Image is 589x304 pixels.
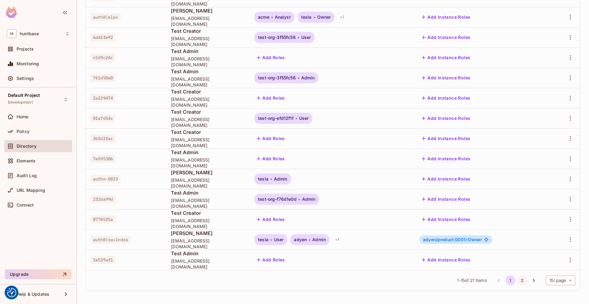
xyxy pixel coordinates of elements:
span: URL Mapping [17,188,45,193]
span: [EMAIL_ADDRESS][DOMAIN_NAME] [171,36,244,47]
button: Add Instance Roles [419,113,473,123]
span: auth0|ravindra [90,236,130,244]
div: + 1 [333,235,341,245]
button: Add Instance Roles [419,93,473,103]
button: Add Instance Roles [419,154,473,164]
button: Add Instance Roles [419,255,473,265]
span: 3bfd2fac [90,135,115,142]
span: test-org-3f55fc56 [258,75,296,80]
button: Add Instance Roles [419,53,473,63]
span: Owner [423,237,482,242]
span: Test Creator [171,210,244,216]
span: Development [8,100,33,105]
span: 01a7d54c [90,114,115,122]
span: [PERSON_NAME] [171,7,244,14]
span: 6d42fe92 [90,33,115,41]
span: Monitoring [17,61,39,66]
span: [EMAIL_ADDRESS][DOMAIN_NAME] [171,96,244,108]
span: test-org-3f55fc56 [258,35,296,40]
button: Add Instance Roles [419,32,473,42]
button: Add Roles [254,134,287,143]
span: H [7,29,17,38]
button: Add Instance Roles [419,73,473,83]
span: auth0|elon [90,13,121,21]
span: [PERSON_NAME] [171,230,244,237]
span: [EMAIL_ADDRESS][DOMAIN_NAME] [171,258,244,270]
span: tesla [301,15,312,20]
button: Upgrade [5,269,71,279]
span: [EMAIL_ADDRESS][DOMAIN_NAME] [171,116,244,128]
span: [EMAIL_ADDRESS][DOMAIN_NAME] [171,218,244,229]
span: Admin [312,237,326,242]
span: Test Admin [171,68,244,75]
button: Go to page 2 [517,275,527,285]
span: [EMAIL_ADDRESS][DOMAIN_NAME] [171,157,244,169]
span: autho-0023 [90,175,121,183]
span: Connect [17,203,34,207]
span: Test Creator [171,28,244,34]
button: Add Roles [254,255,287,265]
span: Admin [301,75,315,80]
span: Default Project [8,93,40,98]
img: SReyMgAAAABJRU5ErkJggg== [6,7,17,18]
span: [EMAIL_ADDRESS][DOMAIN_NAME] [171,15,244,27]
span: 7e595306 [90,155,115,163]
span: Test Creator [171,108,244,115]
span: Audit Log [17,173,37,178]
span: [EMAIL_ADDRESS][DOMAIN_NAME] [171,238,244,249]
button: Add Instance Roles [419,194,473,204]
span: [PERSON_NAME] [171,169,244,176]
span: Test Admin [171,149,244,156]
span: Admin [274,177,287,181]
button: Add Roles [254,154,287,164]
button: Add Instance Roles [419,174,473,184]
span: test-org-f76d1e0d [258,197,297,202]
span: [EMAIL_ADDRESS][DOMAIN_NAME] [171,56,244,67]
span: Policy [17,129,29,134]
span: [EMAIL_ADDRESS][DOMAIN_NAME] [171,137,244,148]
nav: pagination navigation [493,275,540,285]
span: # [465,237,468,242]
button: Go to next page [529,275,539,285]
span: Directory [17,144,37,149]
span: 1e539af1 [90,256,115,264]
div: + 1 [337,12,346,22]
span: Test Admin [171,48,244,55]
span: adyen/product:0001 [423,237,468,242]
span: test-org-efd12f1f [258,116,294,121]
span: Help & Updates [17,292,49,297]
span: tesla [258,237,268,242]
span: User [274,237,284,242]
div: 15 / page [546,275,575,285]
img: Revisit consent button [7,288,16,297]
button: Add Instance Roles [419,215,473,224]
button: Add Roles [254,215,287,224]
span: Workspace: huntbase [20,31,39,36]
span: c5d9c24c [90,54,115,62]
button: Consent Preferences [7,288,16,297]
span: Projects [17,47,34,51]
span: Test Creator [171,88,244,95]
span: [EMAIL_ADDRESS][DOMAIN_NAME] [171,197,244,209]
span: 87785f5a [90,215,115,223]
button: Add Roles [254,93,287,103]
button: Add Roles [254,53,287,63]
span: Home [17,114,29,119]
span: tesla [258,177,268,181]
span: [EMAIL_ADDRESS][DOMAIN_NAME] [171,177,244,189]
span: User [299,116,309,121]
span: Settings [17,76,34,81]
button: Add Instance Roles [419,134,473,143]
span: Elements [17,158,36,163]
span: Admin [302,197,316,202]
span: 1 - 15 of 27 items [457,277,487,284]
span: 232da99d [90,195,115,203]
span: Test Admin [171,189,244,196]
button: page 1 [506,275,515,285]
span: 761d50a0 [90,74,115,82]
span: User [301,35,311,40]
span: acme [258,15,269,20]
span: [EMAIL_ADDRESS][DOMAIN_NAME] [171,76,244,88]
button: Add Instance Roles [419,12,473,22]
span: Analyst [275,15,291,20]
